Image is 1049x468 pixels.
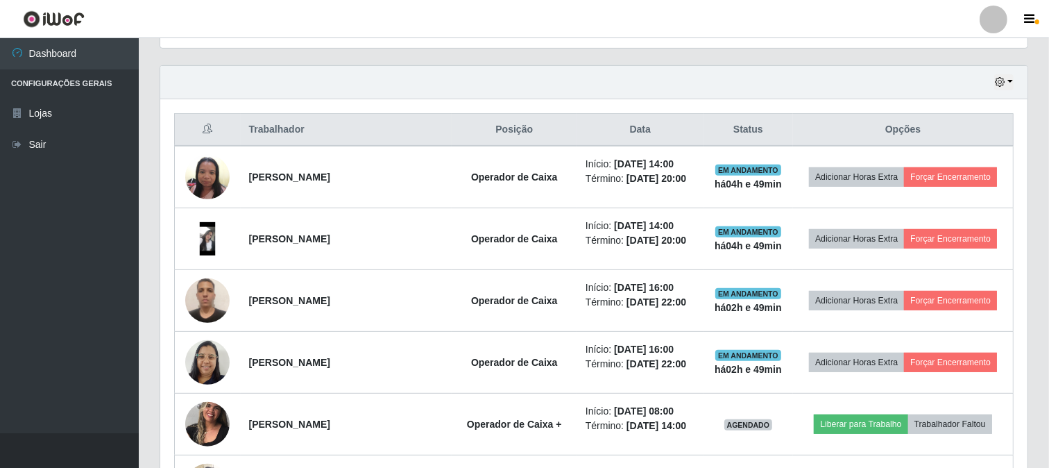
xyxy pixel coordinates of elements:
[586,157,695,172] li: Início:
[249,295,330,306] strong: [PERSON_NAME]
[471,357,558,368] strong: Operador de Caixa
[614,406,674,417] time: [DATE] 08:00
[614,220,674,231] time: [DATE] 14:00
[586,357,695,371] li: Término:
[715,226,781,237] span: EM ANDAMENTO
[471,295,558,306] strong: Operador de Caixa
[904,229,997,249] button: Forçar Encerramento
[715,240,782,251] strong: há 04 h e 49 min
[249,419,330,430] strong: [PERSON_NAME]
[724,419,773,431] span: AGENDADO
[586,419,695,433] li: Término:
[908,415,992,434] button: Trabalhador Faltou
[23,10,85,28] img: CoreUI Logo
[715,350,781,361] span: EM ANDAMENTO
[703,114,793,147] th: Status
[471,172,558,183] strong: Operador de Caixa
[614,158,674,169] time: [DATE] 14:00
[241,114,452,147] th: Trabalhador
[577,114,703,147] th: Data
[904,291,997,310] button: Forçar Encerramento
[809,353,904,372] button: Adicionar Horas Extra
[614,282,674,293] time: [DATE] 16:00
[626,173,686,184] time: [DATE] 20:00
[249,233,330,244] strong: [PERSON_NAME]
[586,172,695,186] li: Término:
[904,167,997,187] button: Forçar Encerramento
[626,358,686,369] time: [DATE] 22:00
[715,165,781,176] span: EM ANDAMENTO
[467,419,562,430] strong: Operador de Caixa +
[185,271,230,330] img: 1745348003536.jpeg
[185,147,230,206] img: 1721259813079.jpeg
[586,342,695,357] li: Início:
[626,296,686,308] time: [DATE] 22:00
[471,233,558,244] strong: Operador de Caixa
[793,114,1013,147] th: Opções
[586,219,695,233] li: Início:
[626,235,686,246] time: [DATE] 20:00
[586,281,695,295] li: Início:
[185,222,230,256] img: 1737655206181.jpeg
[586,295,695,310] li: Término:
[715,178,782,190] strong: há 04 h e 49 min
[249,172,330,183] strong: [PERSON_NAME]
[586,233,695,248] li: Término:
[452,114,577,147] th: Posição
[715,364,782,375] strong: há 02 h e 49 min
[809,229,904,249] button: Adicionar Horas Extra
[586,404,695,419] li: Início:
[614,344,674,355] time: [DATE] 16:00
[904,353,997,372] button: Forçar Encerramento
[185,333,230,392] img: 1754744949596.jpeg
[809,167,904,187] button: Adicionar Horas Extra
[249,357,330,368] strong: [PERSON_NAME]
[814,415,907,434] button: Liberar para Trabalho
[809,291,904,310] button: Adicionar Horas Extra
[185,389,230,460] img: 1757070763691.jpeg
[715,288,781,299] span: EM ANDAMENTO
[626,420,686,431] time: [DATE] 14:00
[715,302,782,313] strong: há 02 h e 49 min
